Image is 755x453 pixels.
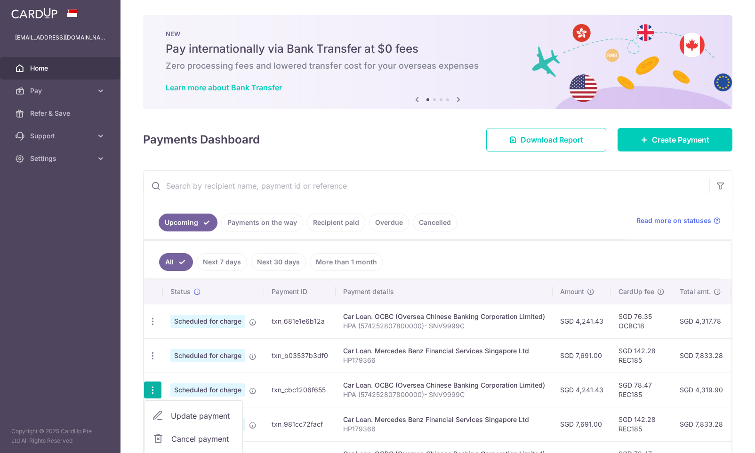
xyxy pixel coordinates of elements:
[170,287,191,296] span: Status
[343,312,545,321] div: Car Loan. OCBC (Oversea Chinese Banking Corporation Limited)
[221,214,303,231] a: Payments on the way
[553,407,611,441] td: SGD 7,691.00
[611,338,672,373] td: SGD 142.28 REC185
[307,214,365,231] a: Recipient paid
[343,390,545,399] p: HPA (574252807800000)- SNV9999C
[264,407,336,441] td: txn_981cc72facf
[611,373,672,407] td: SGD 78.47 REC185
[695,425,746,448] iframe: Opens a widget where you can find more information
[166,83,282,92] a: Learn more about Bank Transfer
[15,33,105,42] p: [EMAIL_ADDRESS][DOMAIN_NAME]
[636,216,721,225] a: Read more on statuses
[166,60,710,72] h6: Zero processing fees and lowered transfer cost for your overseas expenses
[166,30,710,38] p: NEW
[611,304,672,338] td: SGD 76.35 OCBC18
[30,86,92,95] span: Pay
[672,338,731,373] td: SGD 7,833.28
[30,154,92,163] span: Settings
[636,216,711,225] span: Read more on statuses
[310,253,383,271] a: More than 1 month
[680,287,711,296] span: Total amt.
[611,407,672,441] td: SGD 142.28 REC185
[197,253,247,271] a: Next 7 days
[264,304,336,338] td: txn_681e1e6b12a
[264,279,336,304] th: Payment ID
[553,304,611,338] td: SGD 4,241.43
[618,287,654,296] span: CardUp fee
[159,214,217,231] a: Upcoming
[170,349,245,362] span: Scheduled for charge
[264,373,336,407] td: txn_cbc1206f655
[521,134,583,145] span: Download Report
[486,128,606,151] a: Download Report
[343,381,545,390] div: Car Loan. OCBC (Oversea Chinese Banking Corporation Limited)
[159,253,193,271] a: All
[343,321,545,331] p: HPA (574252807800000)- SNV9999C
[170,315,245,328] span: Scheduled for charge
[143,15,732,109] img: Bank transfer banner
[264,338,336,373] td: txn_b03537b3df0
[251,253,306,271] a: Next 30 days
[343,424,545,434] p: HP179366
[413,214,457,231] a: Cancelled
[30,109,92,118] span: Refer & Save
[652,134,709,145] span: Create Payment
[343,356,545,365] p: HP179366
[672,407,731,441] td: SGD 7,833.28
[618,128,732,151] a: Create Payment
[553,338,611,373] td: SGD 7,691.00
[143,131,260,148] h4: Payments Dashboard
[343,415,545,424] div: Car Loan. Mercedes Benz Financial Services Singapore Ltd
[336,279,553,304] th: Payment details
[343,346,545,356] div: Car Loan. Mercedes Benz Financial Services Singapore Ltd
[672,304,731,338] td: SGD 4,317.78
[560,287,584,296] span: Amount
[166,41,710,56] h5: Pay internationally via Bank Transfer at $0 fees
[30,64,92,73] span: Home
[369,214,409,231] a: Overdue
[672,373,731,407] td: SGD 4,319.90
[30,131,92,141] span: Support
[553,373,611,407] td: SGD 4,241.43
[144,171,709,201] input: Search by recipient name, payment id or reference
[11,8,57,19] img: CardUp
[170,383,245,397] span: Scheduled for charge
